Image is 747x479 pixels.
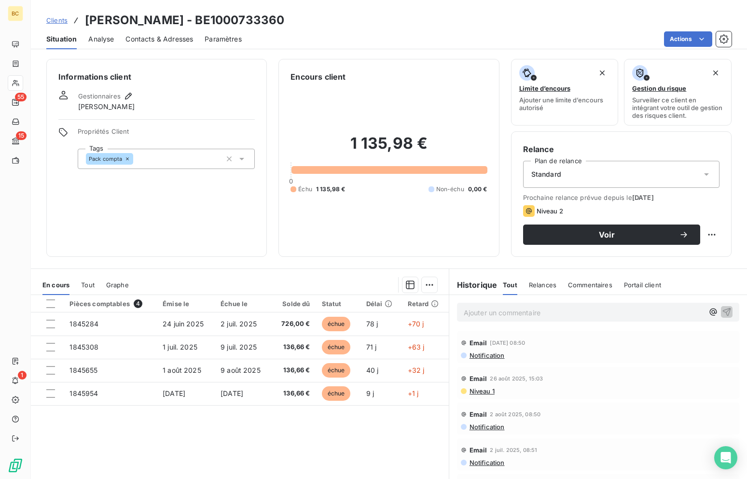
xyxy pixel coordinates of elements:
span: Graphe [106,281,129,289]
span: 1845284 [69,320,98,328]
span: +32 j [408,366,425,374]
span: 78 j [366,320,378,328]
span: Situation [46,34,77,44]
span: 136,66 € [277,366,310,375]
span: Tout [503,281,517,289]
span: Limite d’encours [519,85,570,92]
span: 1 août 2025 [163,366,201,374]
span: Ajouter une limite d’encours autorisé [519,96,610,112]
div: Échue le [221,300,266,308]
span: Email [470,339,487,347]
span: échue [322,386,351,401]
span: 1845954 [69,389,98,397]
span: [PERSON_NAME] [78,102,135,112]
a: Clients [46,15,68,25]
span: Email [470,375,487,382]
h6: Informations client [58,71,255,83]
span: 1 135,98 € [316,185,346,194]
span: Clients [46,16,68,24]
span: Notification [469,459,505,466]
span: Non-échu [436,185,464,194]
span: [DATE] [163,389,185,397]
span: 0,00 € [468,185,487,194]
span: Contacts & Adresses [125,34,193,44]
div: Émise le [163,300,209,308]
div: Retard [408,300,443,308]
span: Paramètres [205,34,242,44]
span: 9 j [366,389,374,397]
span: 2 juil. 2025 [221,320,257,328]
span: 1 [18,371,27,380]
span: 15 [16,131,27,140]
span: Email [470,446,487,454]
span: +70 j [408,320,424,328]
img: Logo LeanPay [8,458,23,473]
span: Pack compta [89,156,123,162]
span: Gestionnaires [78,92,121,100]
h2: 1 135,98 € [290,134,487,163]
span: +1 j [408,389,419,397]
div: Statut [322,300,355,308]
span: [DATE] [221,389,243,397]
span: 726,00 € [277,319,310,329]
span: Échu [298,185,312,194]
span: 136,66 € [277,342,310,352]
span: En cours [42,281,69,289]
button: Voir [523,225,700,245]
span: 1845308 [69,343,98,351]
span: 9 juil. 2025 [221,343,257,351]
span: Niveau 1 [469,387,495,395]
span: Analyse [88,34,114,44]
span: [DATE] [632,194,654,201]
span: 24 juin 2025 [163,320,204,328]
span: échue [322,363,351,378]
span: Relances [529,281,556,289]
div: BC [8,6,23,21]
span: 1845655 [69,366,97,374]
span: Propriétés Client [78,127,255,141]
span: Notification [469,423,505,431]
span: Email [470,410,487,418]
span: 4 [134,299,142,308]
span: Voir [535,231,679,239]
span: 2 août 2025, 08:50 [490,411,540,417]
h6: Encours client [290,71,346,83]
span: 9 août 2025 [221,366,261,374]
span: 40 j [366,366,379,374]
h6: Historique [449,279,498,291]
span: [DATE] 08:50 [490,340,525,346]
span: Niveau 2 [537,207,563,215]
span: Tout [81,281,95,289]
span: 1 juil. 2025 [163,343,197,351]
h6: Relance [523,143,719,155]
button: Gestion du risqueSurveiller ce client en intégrant votre outil de gestion des risques client. [624,59,732,126]
div: Pièces comptables [69,299,151,308]
span: Prochaine relance prévue depuis le [523,194,719,201]
div: Solde dû [277,300,310,308]
span: 55 [15,93,27,101]
span: Gestion du risque [632,85,686,92]
span: 0 [289,177,293,185]
span: Surveiller ce client en intégrant votre outil de gestion des risques client. [632,96,723,119]
span: 26 août 2025, 15:03 [490,376,543,381]
button: Limite d’encoursAjouter une limite d’encours autorisé [511,59,619,126]
span: 71 j [366,343,377,351]
span: Commentaires [568,281,612,289]
span: Portail client [624,281,661,289]
div: Open Intercom Messenger [714,446,737,469]
span: échue [322,317,351,331]
span: +63 j [408,343,425,351]
span: échue [322,340,351,354]
button: Actions [664,31,712,47]
span: Standard [531,169,561,179]
div: Délai [366,300,396,308]
span: 136,66 € [277,389,310,398]
span: 2 juil. 2025, 08:51 [490,447,537,453]
span: Notification [469,352,505,359]
input: Ajouter une valeur [133,155,141,163]
h3: [PERSON_NAME] - BE1000733360 [85,12,284,29]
